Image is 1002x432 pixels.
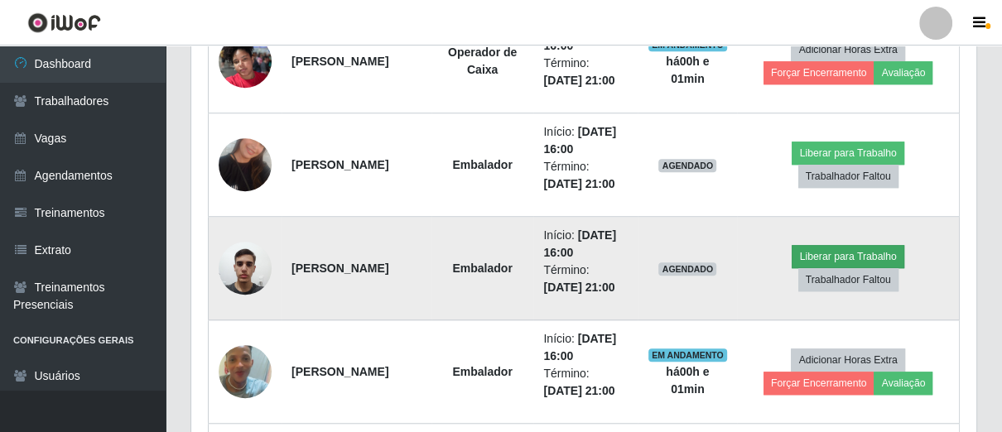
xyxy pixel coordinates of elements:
li: Início: [543,330,628,365]
li: Término: [543,262,628,296]
strong: há 00 h e 01 min [666,55,709,85]
strong: [PERSON_NAME] [291,158,388,171]
img: 1730602646133.jpeg [219,118,272,212]
li: Término: [543,158,628,193]
strong: há 00 h e 01 min [666,365,709,396]
strong: Embalador [452,158,512,171]
time: [DATE] 21:00 [543,384,614,397]
button: Adicionar Horas Extra [791,348,904,372]
img: CoreUI Logo [27,12,101,33]
strong: [PERSON_NAME] [291,365,388,378]
button: Adicionar Horas Extra [791,38,904,61]
button: Liberar para Trabalho [792,142,903,165]
li: Término: [543,365,628,400]
button: Trabalhador Faltou [798,268,898,291]
strong: Embalador [452,365,512,378]
button: Avaliação [874,372,932,395]
strong: Embalador [452,262,512,275]
button: Avaliação [874,61,932,84]
time: [DATE] 16:00 [543,228,616,259]
time: [DATE] 16:00 [543,125,616,156]
time: [DATE] 21:00 [543,177,614,190]
strong: [PERSON_NAME] [291,55,388,68]
time: [DATE] 21:00 [543,281,614,294]
button: Forçar Encerramento [764,61,874,84]
li: Início: [543,123,628,158]
time: [DATE] 21:00 [543,74,614,87]
li: Término: [543,55,628,89]
img: 1734287030319.jpeg [219,324,272,419]
span: EM ANDAMENTO [648,348,727,362]
img: 1699551411830.jpeg [219,233,272,303]
img: 1719358783577.jpeg [219,26,272,96]
button: Liberar para Trabalho [792,245,903,268]
strong: Operador de Caixa [448,46,517,76]
span: AGENDADO [658,262,716,276]
li: Início: [543,227,628,262]
time: [DATE] 16:00 [543,332,616,362]
button: Forçar Encerramento [764,372,874,395]
span: AGENDADO [658,159,716,172]
button: Trabalhador Faltou [798,165,898,188]
strong: [PERSON_NAME] [291,262,388,275]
